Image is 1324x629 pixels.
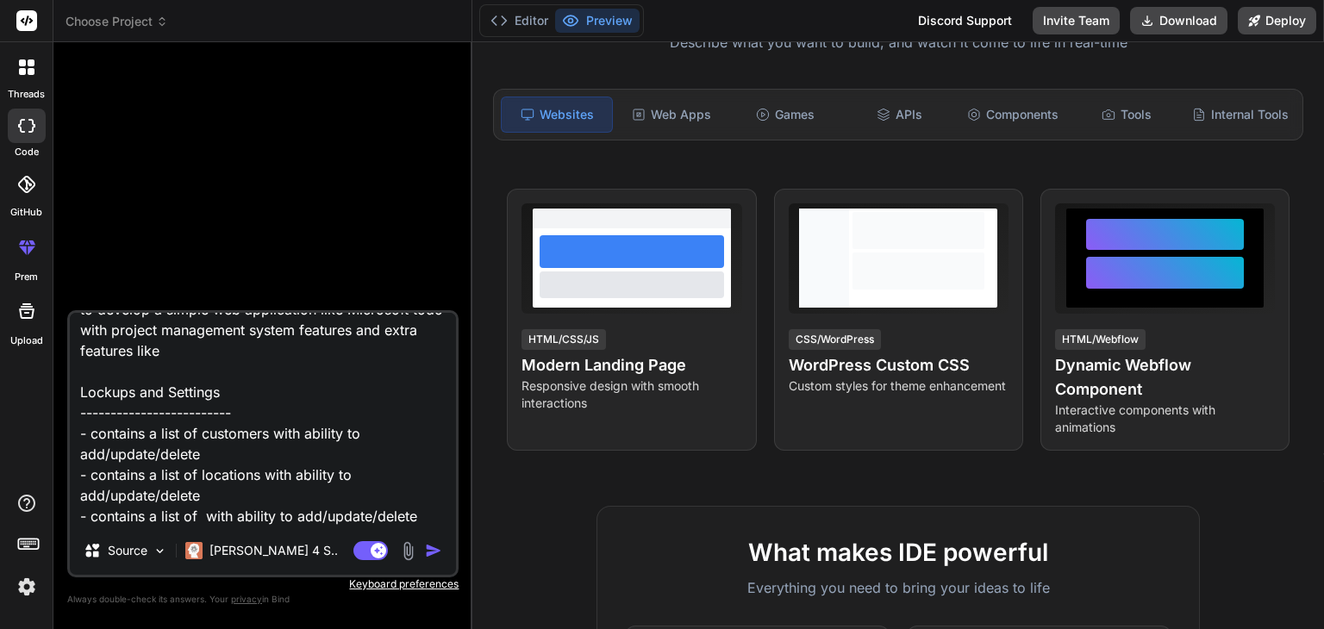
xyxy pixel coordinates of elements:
[625,534,1171,570] h2: What makes IDE powerful
[1071,97,1182,133] div: Tools
[15,270,38,284] label: prem
[10,333,43,348] label: Upload
[108,542,147,559] p: Source
[521,377,741,412] p: Responsive design with smooth interactions
[616,97,727,133] div: Web Apps
[153,544,167,558] img: Pick Models
[12,572,41,601] img: settings
[789,377,1009,395] p: Custom styles for theme enhancement
[8,87,45,102] label: threads
[185,542,203,559] img: Claude 4 Sonnet
[625,577,1171,598] p: Everything you need to bring your ideas to life
[1055,402,1275,436] p: Interactive components with animations
[10,205,42,220] label: GitHub
[521,353,741,377] h4: Modern Landing Page
[209,542,338,559] p: [PERSON_NAME] 4 S..
[66,13,168,30] span: Choose Project
[483,32,1314,54] p: Describe what you want to build, and watch it come to life in real-time
[1238,7,1316,34] button: Deploy
[789,353,1009,377] h4: WordPress Custom CSS
[958,97,1068,133] div: Components
[1130,7,1227,34] button: Download
[231,594,262,604] span: privacy
[844,97,954,133] div: APIs
[398,541,418,561] img: attachment
[425,542,442,559] img: icon
[1033,7,1120,34] button: Invite Team
[555,9,640,33] button: Preview
[1055,329,1146,350] div: HTML/Webflow
[908,7,1022,34] div: Discord Support
[484,9,555,33] button: Editor
[501,97,613,133] div: Websites
[789,329,881,350] div: CSS/WordPress
[730,97,840,133] div: Games
[67,577,459,591] p: Keyboard preferences
[70,313,456,526] textarea: act as expert in angular 20 development and generate necessary components/services/models .. etc ...
[15,145,39,159] label: code
[67,591,459,607] p: Always double-check its answers. Your in Bind
[1185,97,1296,133] div: Internal Tools
[1055,353,1275,402] h4: Dynamic Webflow Component
[521,329,606,350] div: HTML/CSS/JS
